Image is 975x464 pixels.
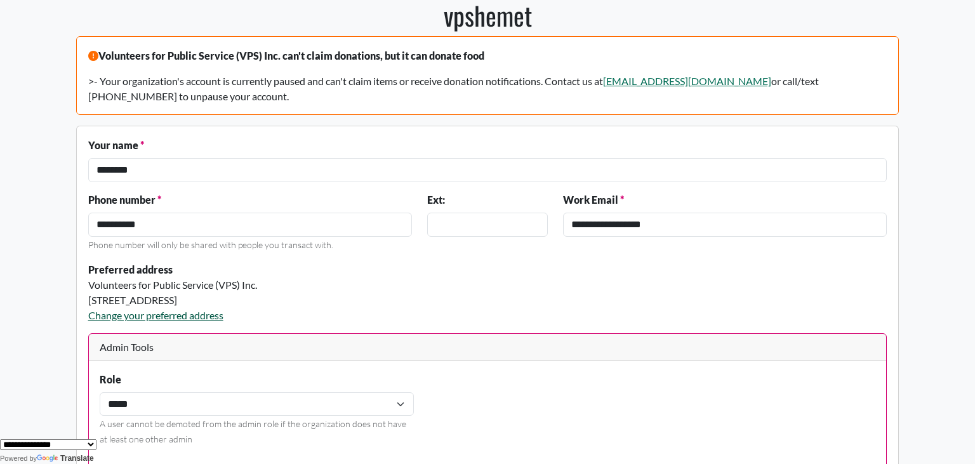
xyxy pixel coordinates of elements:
label: Work Email [563,192,624,208]
label: Role [100,372,121,387]
label: Ext: [427,192,445,208]
p: >- Your organization's account is currently paused and can't claim items or receive donation noti... [88,74,887,104]
a: Change your preferred address [88,309,223,321]
a: Translate [37,454,94,463]
div: Admin Tools [89,334,887,361]
div: Volunteers for Public Service (VPS) Inc. [88,277,548,293]
img: Google Translate [37,454,60,463]
label: Your name [88,138,144,153]
strong: Preferred address [88,263,173,275]
div: [STREET_ADDRESS] [88,293,548,308]
a: [EMAIL_ADDRESS][DOMAIN_NAME] [603,75,771,87]
small: Phone number will only be shared with people you transact with. [88,239,333,250]
small: A user cannot be demoted from the admin role if the organization does not have at least one other... [100,418,406,444]
label: Phone number [88,192,161,208]
p: Volunteers for Public Service (VPS) Inc. can't claim donations, but it can donate food [88,48,887,63]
